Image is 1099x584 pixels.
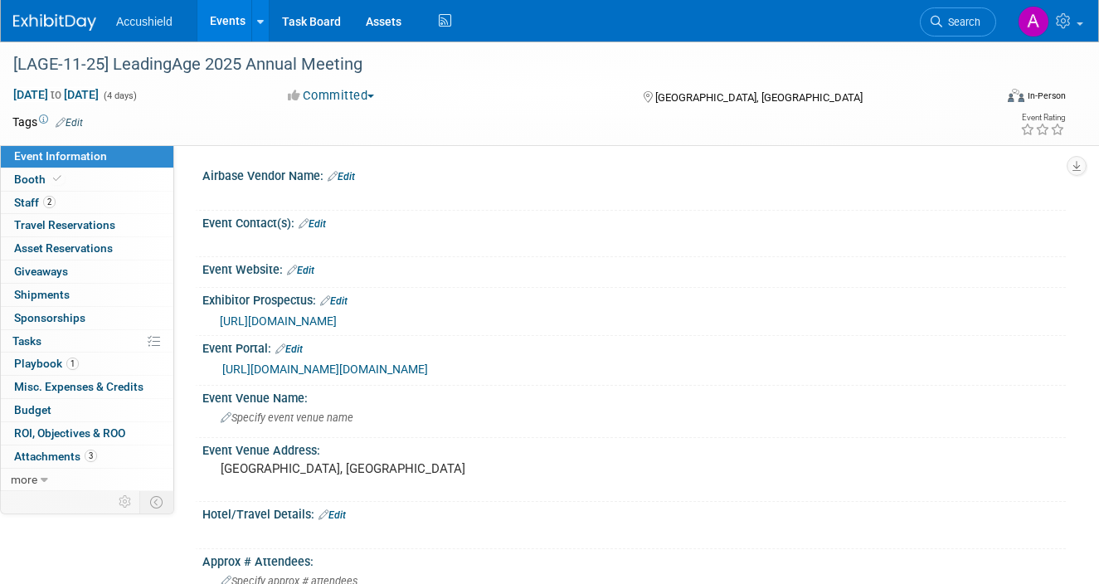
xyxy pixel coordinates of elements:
[14,426,125,440] span: ROI, Objectives & ROO
[1,192,173,214] a: Staff2
[221,411,353,424] span: Specify event venue name
[14,311,85,324] span: Sponsorships
[14,357,79,370] span: Playbook
[7,50,976,80] div: [LAGE-11-25] LeadingAge 2025 Annual Meeting
[12,334,41,348] span: Tasks
[202,438,1066,459] div: Event Venue Address:
[14,403,51,416] span: Budget
[1,168,173,191] a: Booth
[275,343,303,355] a: Edit
[287,265,314,276] a: Edit
[14,241,113,255] span: Asset Reservations
[202,257,1066,279] div: Event Website:
[102,90,137,101] span: (4 days)
[1,353,173,375] a: Playbook1
[1,214,173,236] a: Travel Reservations
[1027,90,1066,102] div: In-Person
[320,295,348,307] a: Edit
[1,376,173,398] a: Misc. Expenses & Credits
[1008,89,1024,102] img: Format-Inperson.png
[655,91,863,104] span: [GEOGRAPHIC_DATA], [GEOGRAPHIC_DATA]
[942,16,980,28] span: Search
[14,288,70,301] span: Shipments
[299,218,326,230] a: Edit
[13,14,96,31] img: ExhibitDay
[12,87,100,102] span: [DATE] [DATE]
[1,399,173,421] a: Budget
[220,314,337,328] a: [URL][DOMAIN_NAME]
[202,336,1066,358] div: Event Portal:
[202,288,1066,309] div: Exhibitor Prospectus:
[202,163,1066,185] div: Airbase Vendor Name:
[48,88,64,101] span: to
[14,218,115,231] span: Travel Reservations
[1,145,173,168] a: Event Information
[911,86,1066,111] div: Event Format
[116,15,173,28] span: Accushield
[111,491,140,513] td: Personalize Event Tab Strip
[12,114,83,130] td: Tags
[1018,6,1049,37] img: Alexandria Cantrell
[1,260,173,283] a: Giveaways
[56,117,83,129] a: Edit
[202,549,1066,570] div: Approx # Attendees:
[11,473,37,486] span: more
[14,149,107,163] span: Event Information
[14,196,56,209] span: Staff
[319,509,346,521] a: Edit
[202,386,1066,406] div: Event Venue Name:
[14,173,65,186] span: Booth
[43,196,56,208] span: 2
[1,422,173,445] a: ROI, Objectives & ROO
[1,237,173,260] a: Asset Reservations
[85,450,97,462] span: 3
[1020,114,1065,122] div: Event Rating
[14,450,97,463] span: Attachments
[282,87,381,105] button: Committed
[1,469,173,491] a: more
[920,7,996,36] a: Search
[1,445,173,468] a: Attachments3
[328,171,355,182] a: Edit
[140,491,174,513] td: Toggle Event Tabs
[14,380,143,393] span: Misc. Expenses & Credits
[202,502,1066,523] div: Hotel/Travel Details:
[1,307,173,329] a: Sponsorships
[202,211,1066,232] div: Event Contact(s):
[221,461,544,476] pre: [GEOGRAPHIC_DATA], [GEOGRAPHIC_DATA]
[1,284,173,306] a: Shipments
[222,363,428,376] a: [URL][DOMAIN_NAME][DOMAIN_NAME]
[14,265,68,278] span: Giveaways
[66,358,79,370] span: 1
[53,174,61,183] i: Booth reservation complete
[1,330,173,353] a: Tasks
